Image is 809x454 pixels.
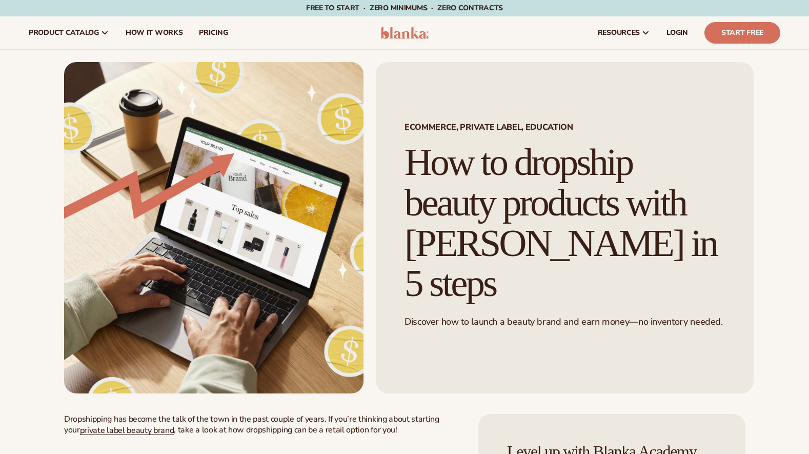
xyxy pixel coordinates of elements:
span: How It Works [126,29,183,37]
span: pricing [199,29,228,37]
a: private label beauty brand [80,425,174,436]
img: Growing money with ecommerce [64,62,363,393]
a: pricing [191,16,236,49]
span: Free to start · ZERO minimums · ZERO contracts [306,3,503,13]
h1: How to dropship beauty products with [PERSON_NAME] in 5 steps [404,142,725,304]
a: Start Free [704,22,780,44]
a: product catalog [21,16,117,49]
span: Ecommerce, Private Label, EDUCATION [404,123,725,131]
span: LOGIN [666,29,688,37]
a: How It Works [117,16,191,49]
a: LOGIN [658,16,696,49]
img: logo [380,27,429,39]
p: Dropshipping has become the talk of the town in the past couple of years. If you’re thinking abou... [64,414,458,436]
span: product catalog [29,29,99,37]
p: Discover how to launch a beauty brand and earn money—no inventory needed. [404,316,725,328]
span: resources [598,29,640,37]
a: resources [590,16,658,49]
